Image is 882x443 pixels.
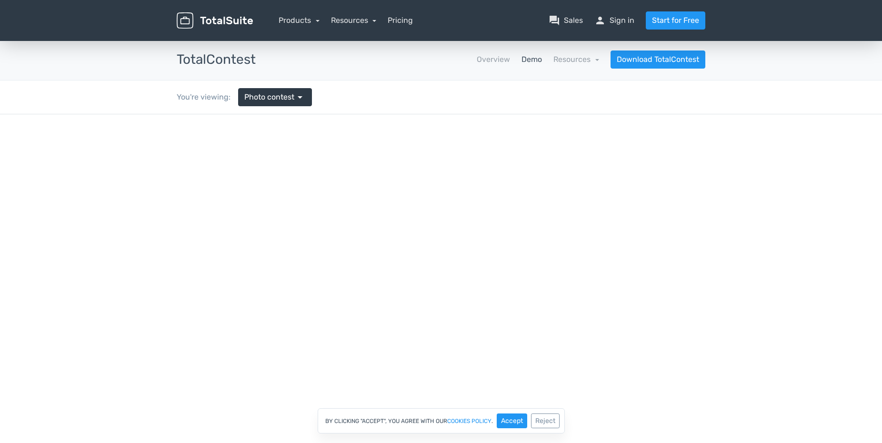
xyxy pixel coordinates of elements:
div: You're viewing: [177,91,238,103]
a: Resources [331,16,377,25]
h3: TotalContest [177,52,256,67]
a: Products [279,16,320,25]
a: question_answerSales [549,15,583,26]
a: Download TotalContest [611,50,705,69]
div: By clicking "Accept", you agree with our . [318,408,565,433]
img: TotalSuite for WordPress [177,12,253,29]
span: Photo contest [244,91,294,103]
span: question_answer [549,15,560,26]
a: personSign in [594,15,634,26]
a: Pricing [388,15,413,26]
span: person [594,15,606,26]
span: arrow_drop_down [294,91,306,103]
a: Photo contest arrow_drop_down [238,88,312,106]
button: Accept [497,413,527,428]
a: Resources [553,55,599,64]
a: cookies policy [447,418,491,424]
a: Overview [477,54,510,65]
a: Demo [521,54,542,65]
button: Reject [531,413,560,428]
a: Start for Free [646,11,705,30]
